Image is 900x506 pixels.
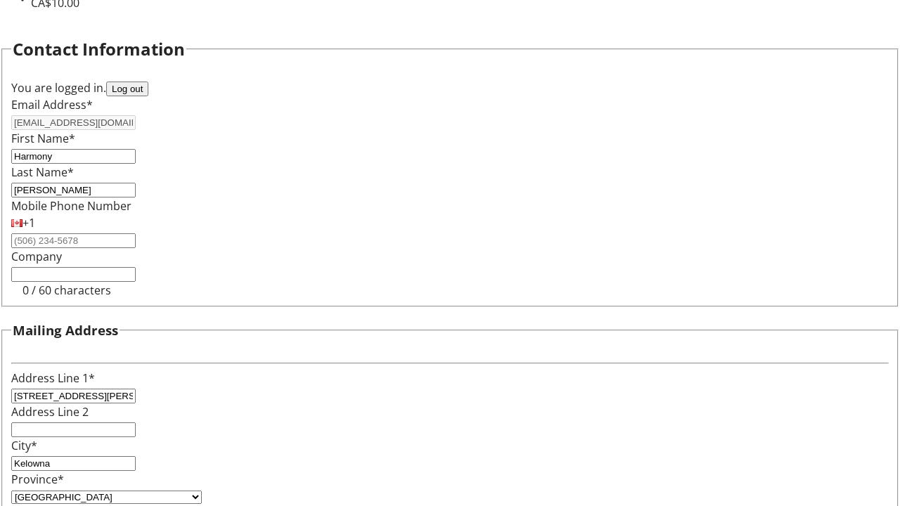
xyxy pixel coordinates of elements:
tr-character-limit: 0 / 60 characters [22,283,111,298]
input: (506) 234-5678 [11,233,136,248]
label: City* [11,438,37,453]
label: Company [11,249,62,264]
input: Address [11,389,136,403]
label: Address Line 2 [11,404,89,420]
div: You are logged in. [11,79,889,96]
h3: Mailing Address [13,320,118,340]
label: Mobile Phone Number [11,198,131,214]
h2: Contact Information [13,37,185,62]
input: City [11,456,136,471]
button: Log out [106,82,148,96]
label: Email Address* [11,97,93,112]
label: Last Name* [11,164,74,180]
label: Province* [11,472,64,487]
label: Address Line 1* [11,370,95,386]
label: First Name* [11,131,75,146]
